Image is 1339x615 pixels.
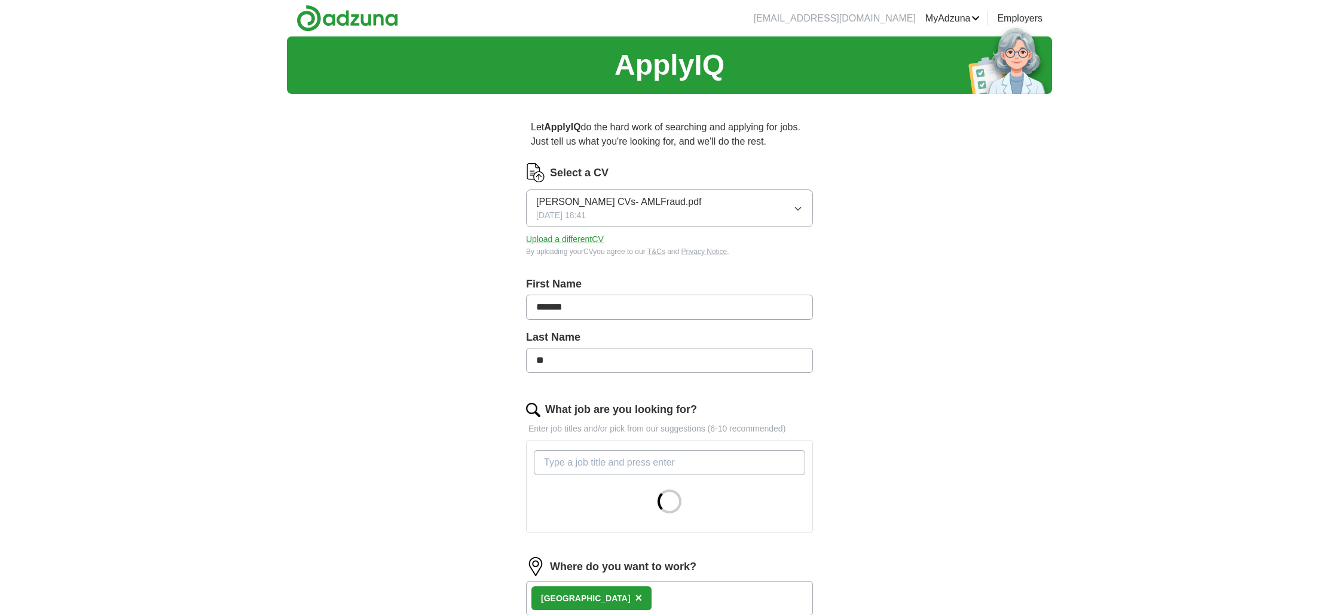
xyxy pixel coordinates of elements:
[526,423,813,435] p: Enter job titles and/or pick from our suggestions (6-10 recommended)
[536,209,586,222] span: [DATE] 18:41
[550,559,696,575] label: Where do you want to work?
[534,450,805,475] input: Type a job title and press enter
[681,247,727,256] a: Privacy Notice
[541,592,631,605] div: [GEOGRAPHIC_DATA]
[526,246,813,257] div: By uploading your CV you agree to our and .
[925,11,980,26] a: MyAdzuna
[526,329,813,345] label: Last Name
[545,402,697,418] label: What job are you looking for?
[526,163,545,182] img: CV Icon
[635,589,643,607] button: ×
[647,247,665,256] a: T&Cs
[635,591,643,604] span: ×
[296,5,398,32] img: Adzuna logo
[550,165,609,181] label: Select a CV
[526,233,604,246] button: Upload a differentCV
[536,195,702,209] span: [PERSON_NAME] CVs- AMLFraud.pdf
[526,403,540,417] img: search.png
[526,276,813,292] label: First Name
[615,44,724,87] h1: ApplyIQ
[526,115,813,154] p: Let do the hard work of searching and applying for jobs. Just tell us what you're looking for, an...
[997,11,1043,26] a: Employers
[544,122,580,132] strong: ApplyIQ
[754,11,916,26] li: [EMAIL_ADDRESS][DOMAIN_NAME]
[526,189,813,227] button: [PERSON_NAME] CVs- AMLFraud.pdf[DATE] 18:41
[526,557,545,576] img: location.png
